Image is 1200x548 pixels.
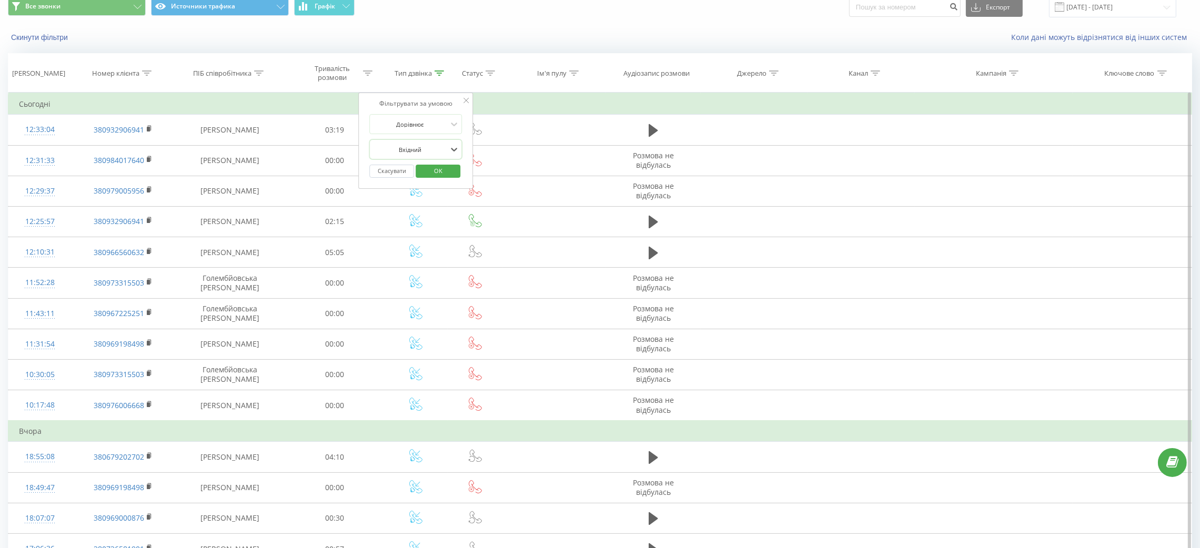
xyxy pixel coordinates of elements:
[285,359,384,390] td: 00:00
[737,69,767,78] div: Джерело
[174,472,285,503] td: [PERSON_NAME]
[8,94,1192,115] td: Сьогодні
[19,181,61,201] div: 12:29:37
[94,186,144,196] a: 380979005956
[370,98,462,109] div: Фільтрувати за умовою
[304,64,360,82] div: Тривалість розмови
[976,69,1006,78] div: Кампанія
[174,442,285,472] td: [PERSON_NAME]
[19,119,61,140] div: 12:33:04
[94,216,144,226] a: 380932906941
[193,69,251,78] div: ПІБ співробітника
[94,247,144,257] a: 380966560632
[1011,32,1192,42] a: Коли дані можуть відрізнятися вiд інших систем
[285,503,384,533] td: 00:30
[94,278,144,288] a: 380973315503
[174,298,285,329] td: Голембйовська [PERSON_NAME]
[25,2,60,11] span: Все звонки
[633,273,674,292] span: Розмова не відбулась
[285,268,384,298] td: 00:00
[370,165,415,178] button: Скасувати
[19,272,61,293] div: 11:52:28
[633,334,674,353] span: Розмова не відбулась
[423,163,453,179] span: OK
[8,33,73,42] button: Скинути фільтри
[19,303,61,324] div: 11:43:11
[285,176,384,206] td: 00:00
[174,115,285,145] td: [PERSON_NAME]
[395,69,432,78] div: Тип дзвінка
[174,206,285,237] td: [PERSON_NAME]
[19,446,61,467] div: 18:55:08
[94,155,144,165] a: 380984017640
[285,115,384,145] td: 03:19
[174,237,285,268] td: [PERSON_NAME]
[94,400,144,410] a: 380976006668
[633,150,674,170] span: Розмова не відбулась
[1105,69,1155,78] div: Ключове слово
[94,125,144,135] a: 380932906941
[633,364,674,384] span: Розмова не відбулась
[19,211,61,232] div: 12:25:57
[537,69,567,78] div: Ім'я пулу
[19,478,61,498] div: 18:49:47
[12,69,65,78] div: [PERSON_NAME]
[174,359,285,390] td: Голембйовська [PERSON_NAME]
[19,334,61,354] div: 11:31:54
[285,237,384,268] td: 05:05
[633,395,674,414] span: Розмова не відбулась
[19,508,61,529] div: 18:07:07
[633,181,674,200] span: Розмова не відбулась
[19,150,61,171] div: 12:31:33
[174,329,285,359] td: [PERSON_NAME]
[462,69,483,78] div: Статус
[416,165,460,178] button: OK
[285,206,384,237] td: 02:15
[94,452,144,462] a: 380679202702
[94,482,144,492] a: 380969198498
[174,390,285,421] td: [PERSON_NAME]
[94,308,144,318] a: 380967225251
[285,298,384,329] td: 00:00
[94,513,144,523] a: 380969000876
[174,176,285,206] td: [PERSON_NAME]
[94,339,144,349] a: 380969198498
[285,442,384,472] td: 04:10
[174,503,285,533] td: [PERSON_NAME]
[8,421,1192,442] td: Вчора
[285,145,384,176] td: 00:00
[174,268,285,298] td: Голембйовська [PERSON_NAME]
[174,145,285,176] td: [PERSON_NAME]
[285,472,384,503] td: 00:00
[623,69,690,78] div: Аудіозапис розмови
[19,364,61,385] div: 10:30:05
[315,3,335,10] span: Графік
[633,303,674,323] span: Розмова не відбулась
[92,69,139,78] div: Номер клієнта
[849,69,868,78] div: Канал
[94,369,144,379] a: 380973315503
[19,242,61,262] div: 12:10:31
[285,329,384,359] td: 00:00
[633,478,674,497] span: Розмова не відбулась
[19,395,61,415] div: 10:17:48
[285,390,384,421] td: 00:00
